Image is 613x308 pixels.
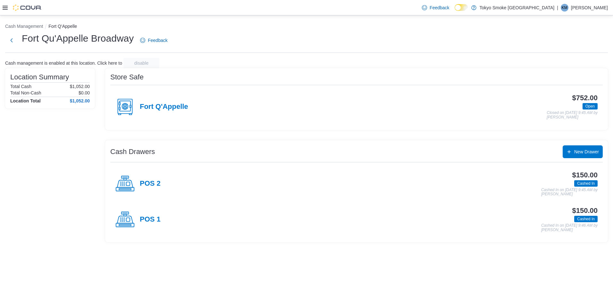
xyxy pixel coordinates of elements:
[10,90,41,95] h6: Total Non-Cash
[70,98,90,103] h4: $1,052.00
[572,171,598,179] h3: $150.00
[557,4,558,12] p: |
[583,103,598,109] span: Open
[419,1,452,14] a: Feedback
[541,188,598,197] p: Cashed In on [DATE] 9:45 AM by [PERSON_NAME]
[10,98,41,103] h4: Location Total
[138,34,170,47] a: Feedback
[140,103,188,111] h4: Fort Q'Appelle
[577,181,595,186] span: Cashed In
[562,4,567,12] span: KM
[110,148,155,156] h3: Cash Drawers
[10,73,69,81] h3: Location Summary
[110,73,144,81] h3: Store Safe
[547,111,598,119] p: Closed on [DATE] 9:45 AM by [PERSON_NAME]
[574,149,599,155] span: New Drawer
[577,216,595,222] span: Cashed In
[123,58,159,68] button: disable
[480,4,555,12] p: Tokyo Smoke [GEOGRAPHIC_DATA]
[140,215,161,224] h4: POS 1
[79,90,90,95] p: $0.00
[70,84,90,89] p: $1,052.00
[148,37,167,44] span: Feedback
[140,180,161,188] h4: POS 2
[572,94,598,102] h3: $752.00
[455,4,468,11] input: Dark Mode
[541,223,598,232] p: Cashed In on [DATE] 9:46 AM by [PERSON_NAME]
[571,4,608,12] p: [PERSON_NAME]
[5,34,18,47] button: Next
[572,207,598,215] h3: $150.00
[22,32,134,45] h1: Fort Qu'Appelle Broadway
[585,103,595,109] span: Open
[134,60,148,66] span: disable
[563,145,603,158] button: New Drawer
[561,4,568,12] div: Kory McNabb
[5,24,43,29] button: Cash Management
[48,24,77,29] button: Fort Q'Appelle
[13,4,42,11] img: Cova
[10,84,31,89] h6: Total Cash
[5,23,608,31] nav: An example of EuiBreadcrumbs
[574,216,598,222] span: Cashed In
[430,4,449,11] span: Feedback
[574,180,598,187] span: Cashed In
[5,61,122,66] p: Cash management is enabled at this location. Click here to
